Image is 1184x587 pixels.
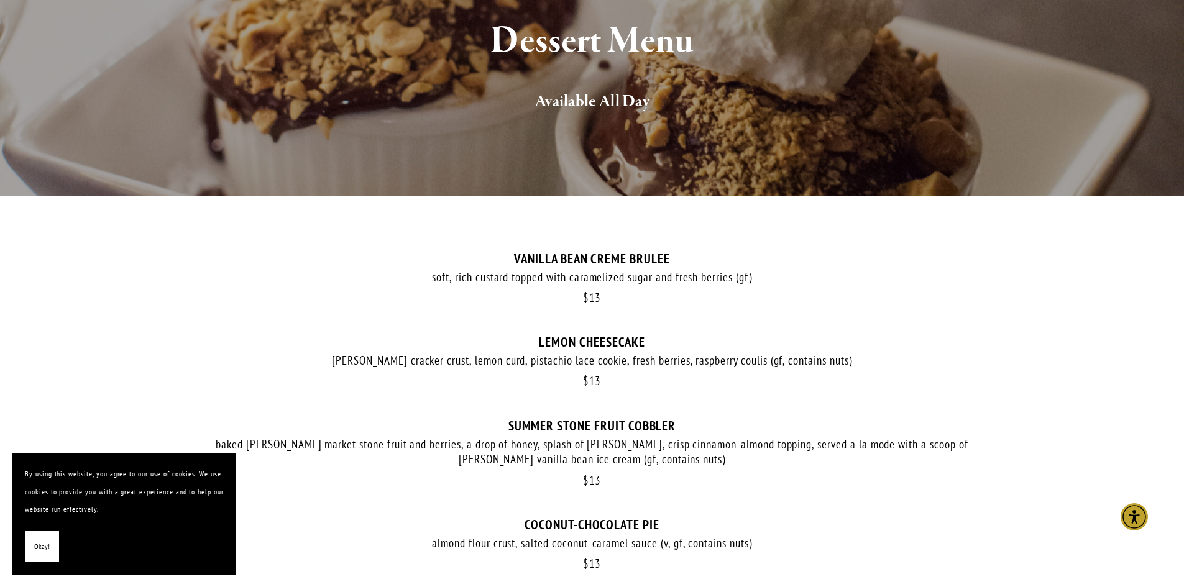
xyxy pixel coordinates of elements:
[1121,503,1148,530] div: Accessibility Menu
[583,373,589,388] span: $
[207,334,978,350] div: LEMON CHEESECAKE
[207,374,978,388] div: 13
[207,418,978,434] div: SUMMER STONE FRUIT COBBLER
[12,453,236,575] section: Cookie banner
[207,473,978,488] div: 13
[207,535,978,551] div: almond flour crust, salted coconut-caramel sauce (v, gf, contains nuts)
[34,538,50,556] span: Okay!
[25,531,59,563] button: Okay!
[583,473,589,488] span: $
[230,89,955,115] h2: Available All Day
[207,557,978,571] div: 13
[207,291,978,305] div: 13
[25,465,224,519] p: By using this website, you agree to our use of cookies. We use cookies to provide you with a grea...
[207,517,978,532] div: COCONUT-CHOCOLATE PIE
[207,251,978,266] div: VANILLA BEAN CREME BRULEE
[230,21,955,61] h1: Dessert Menu
[207,437,978,467] div: baked [PERSON_NAME] market stone fruit and berries, a drop of honey, splash of [PERSON_NAME], cri...
[583,556,589,571] span: $
[583,290,589,305] span: $
[207,270,978,285] div: soft, rich custard topped with caramelized sugar and fresh berries (gf)
[207,353,978,368] div: [PERSON_NAME] cracker crust, lemon curd, pistachio lace cookie, fresh berries, raspberry coulis (...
